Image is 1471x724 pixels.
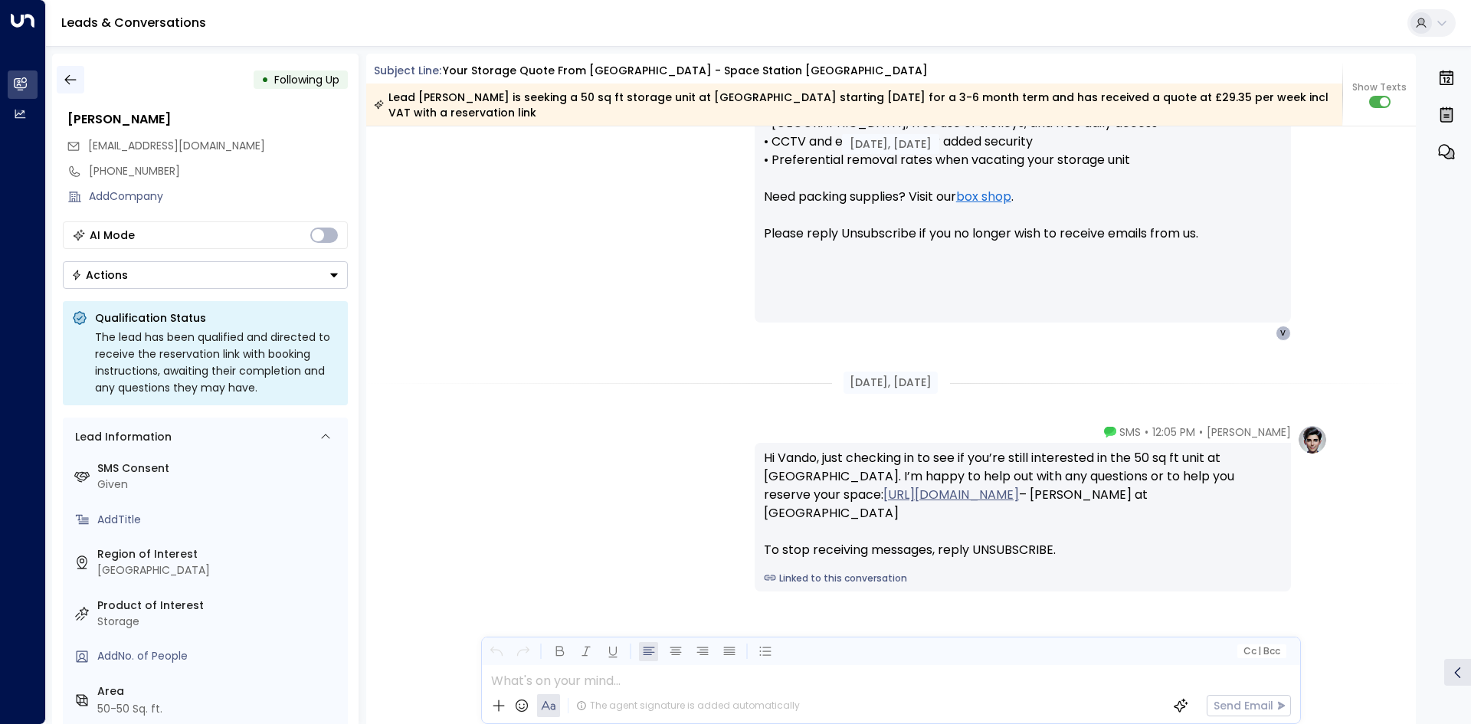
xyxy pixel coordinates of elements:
span: Show Texts [1352,80,1407,94]
div: Lead Information [70,429,172,445]
div: AddNo. of People [97,648,342,664]
button: Redo [513,642,532,661]
span: [EMAIL_ADDRESS][DOMAIN_NAME] [88,138,265,153]
div: AI Mode [90,228,135,243]
a: Linked to this conversation [764,572,1282,585]
img: profile-logo.png [1297,424,1328,455]
div: Your storage quote from [GEOGRAPHIC_DATA] - Space Station [GEOGRAPHIC_DATA] [443,63,928,79]
span: [PERSON_NAME] [1207,424,1291,440]
span: 12:05 PM [1152,424,1195,440]
label: Product of Interest [97,598,342,614]
div: The agent signature is added automatically [576,699,800,713]
div: AddTitle [97,512,342,528]
div: Hi Vando, just checking in to see if you’re still interested in the 50 sq ft unit at [GEOGRAPHIC_... [764,449,1282,559]
div: AddCompany [89,188,348,205]
div: The lead has been qualified and directed to receive the reservation link with booking instruction... [95,329,339,396]
div: Actions [71,268,128,282]
button: Cc|Bcc [1237,644,1286,659]
div: [DATE], [DATE] [842,134,939,154]
label: SMS Consent [97,460,342,477]
a: Leads & Conversations [61,14,206,31]
div: Lead [PERSON_NAME] is seeking a 50 sq ft storage unit at [GEOGRAPHIC_DATA] starting [DATE] for a ... [374,90,1334,120]
span: Cc Bcc [1243,646,1279,657]
span: | [1258,646,1261,657]
p: Qualification Status [95,310,339,326]
a: [URL][DOMAIN_NAME] [883,486,1019,504]
button: Undo [487,642,506,661]
a: box shop [956,188,1011,206]
div: [DATE], [DATE] [844,372,938,394]
div: [PERSON_NAME] [67,110,348,129]
div: [GEOGRAPHIC_DATA] [97,562,342,578]
label: Region of Interest [97,546,342,562]
button: Actions [63,261,348,289]
span: • [1145,424,1148,440]
span: • [1199,424,1203,440]
div: Given [97,477,342,493]
label: Area [97,683,342,699]
div: Button group with a nested menu [63,261,348,289]
div: V [1276,326,1291,341]
div: • [261,66,269,93]
div: 50-50 Sq. ft. [97,701,162,717]
span: Following Up [274,72,339,87]
span: vando@fullsoft.com [88,138,265,154]
span: Subject Line: [374,63,441,78]
span: SMS [1119,424,1141,440]
div: Storage [97,614,342,630]
div: [PHONE_NUMBER] [89,163,348,179]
